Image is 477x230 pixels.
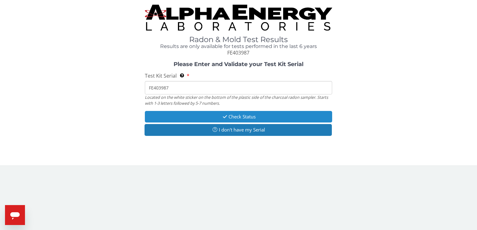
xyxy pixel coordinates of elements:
[145,72,177,79] span: Test Kit Serial
[227,49,249,56] span: FE403987
[145,36,332,44] h1: Radon & Mold Test Results
[145,44,332,49] h4: Results are only available for tests performed in the last 6 years
[5,205,25,225] iframe: Button to launch messaging window, conversation in progress
[145,94,332,106] div: Located on the white sticker on the bottom of the plastic side of the charcoal radon sampler. Sta...
[145,124,332,136] button: I don't have my Serial
[145,5,332,31] img: TightCrop.jpg
[145,111,332,122] button: Check Status
[174,61,303,68] strong: Please Enter and Validate your Test Kit Serial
